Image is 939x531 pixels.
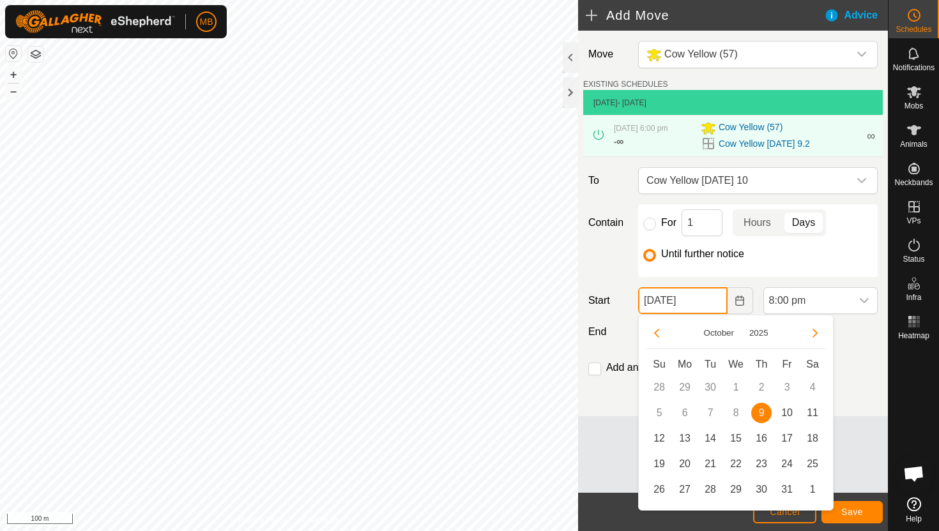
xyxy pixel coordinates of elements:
td: 14 [698,426,723,451]
span: 12 [649,428,669,449]
span: Mo [678,359,692,370]
td: 17 [774,426,800,451]
a: Contact Us [302,514,339,526]
span: 8:00 pm [764,288,851,313]
span: Cow Yellow (57) [719,121,782,136]
td: 6 [672,400,698,426]
button: Choose Year [744,325,774,340]
span: Heatmap [898,332,929,340]
td: 28 [698,477,723,502]
span: 24 [777,454,797,474]
div: Choose Date [638,315,834,511]
span: Th [756,359,768,370]
button: Cancel [753,501,816,523]
span: MB [200,15,213,29]
span: Schedules [896,26,931,33]
label: Add another scheduled move [606,363,739,373]
td: 12 [646,426,672,451]
a: Privacy Policy [238,514,286,526]
div: dropdown trigger [849,168,874,193]
span: Cow Yellow (57) [664,49,738,59]
button: Choose Month [699,325,739,340]
span: 10 [777,403,797,423]
span: 29 [726,479,746,500]
span: 31 [777,479,797,500]
span: Cancel [770,507,800,517]
span: - [DATE] [618,98,646,107]
button: Save [821,501,883,523]
td: 9 [749,400,774,426]
div: dropdown trigger [849,41,874,68]
span: Su [653,359,666,370]
td: 4 [800,375,825,400]
button: + [6,67,21,82]
td: 30 [698,375,723,400]
span: Infra [906,294,921,301]
button: – [6,84,21,99]
span: 11 [802,403,823,423]
span: VPs [906,217,920,225]
span: 13 [675,428,695,449]
td: 20 [672,451,698,477]
span: 17 [777,428,797,449]
span: 18 [802,428,823,449]
td: 30 [749,477,774,502]
td: 8 [723,400,749,426]
label: Move [583,41,633,68]
span: Status [903,255,924,263]
span: 9 [751,403,772,423]
div: Advice [824,8,888,23]
label: Until further notice [661,249,744,259]
div: dropdown trigger [851,288,877,313]
button: Next Month [805,323,825,343]
button: Map Layers [28,47,43,62]
td: 16 [749,426,774,451]
span: Notifications [893,64,935,71]
button: Reset Map [6,46,21,61]
span: 1 [802,479,823,500]
label: End [583,324,633,340]
td: 19 [646,451,672,477]
span: Help [906,515,922,523]
h2: Add Move [586,8,824,23]
td: 22 [723,451,749,477]
td: 29 [672,375,698,400]
span: ∞ [867,130,875,142]
button: Choose Date [728,287,753,314]
div: - [614,134,623,149]
a: Cow Yellow [DATE] 9.2 [719,137,810,151]
td: 2 [749,375,774,400]
span: 15 [726,428,746,449]
td: 23 [749,451,774,477]
div: Open chat [895,454,933,493]
td: 10 [774,400,800,426]
span: Cow Yellow [641,41,849,68]
span: 16 [751,428,772,449]
span: We [728,359,744,370]
td: 31 [774,477,800,502]
td: 27 [672,477,698,502]
span: [DATE] [593,98,618,107]
span: 28 [700,479,721,500]
span: Mobs [905,102,923,110]
td: 18 [800,426,825,451]
td: 3 [774,375,800,400]
span: 30 [751,479,772,500]
img: Gallagher Logo [15,10,175,33]
td: 28 [646,375,672,400]
td: 13 [672,426,698,451]
a: Help [889,492,939,528]
td: 1 [723,375,749,400]
span: 26 [649,479,669,500]
td: 26 [646,477,672,502]
span: Neckbands [894,179,933,186]
span: 21 [700,454,721,474]
span: Animals [900,140,928,148]
label: To [583,167,633,194]
span: 20 [675,454,695,474]
span: Sa [806,359,819,370]
span: Save [841,507,863,517]
span: Cow Yellow Friday 10 [641,168,849,193]
span: 27 [675,479,695,500]
span: 22 [726,454,746,474]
